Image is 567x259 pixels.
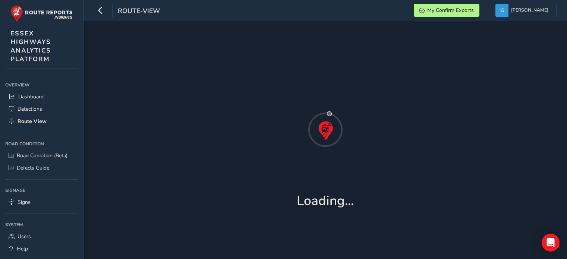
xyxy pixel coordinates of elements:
a: Defects Guide [5,162,78,174]
div: Overview [5,79,78,91]
img: diamond-layout [495,4,508,17]
a: Detections [5,103,78,115]
div: System [5,219,78,230]
div: Road Condition [5,138,78,149]
a: Help [5,243,78,255]
span: Route View [18,118,47,125]
a: Users [5,230,78,243]
span: Defects Guide [17,164,49,171]
a: Road Condition (Beta) [5,149,78,162]
div: Signage [5,185,78,196]
span: ESSEX HIGHWAYS ANALYTICS PLATFORM [10,29,51,63]
img: rr logo [10,5,73,22]
span: Help [17,245,28,252]
a: Dashboard [5,91,78,103]
button: [PERSON_NAME] [495,4,551,17]
span: [PERSON_NAME] [511,4,548,17]
a: Signs [5,196,78,208]
span: Users [18,233,31,240]
span: route-view [118,6,160,17]
span: Road Condition (Beta) [17,152,67,159]
button: My Confirm Exports [414,4,479,17]
a: Route View [5,115,78,127]
span: Dashboard [18,93,44,100]
span: Detections [18,105,42,113]
span: Signs [18,199,31,206]
h1: Loading... [297,193,354,209]
span: My Confirm Exports [427,7,474,14]
div: Open Intercom Messenger [542,234,560,252]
